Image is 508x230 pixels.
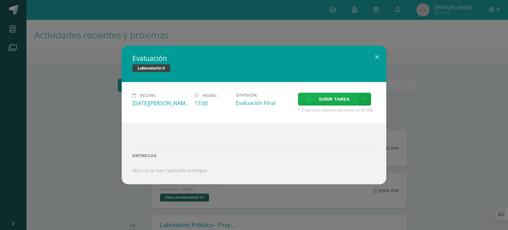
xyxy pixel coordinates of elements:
[203,93,217,98] span: Hora:
[140,93,156,98] span: Fecha:
[319,93,350,105] span: Subir tarea
[132,64,170,72] span: Laboratorio II
[132,167,207,173] i: Aún no se han realizado entregas
[194,100,231,107] div: 13:00
[132,54,376,63] h2: Evaluación
[236,99,293,107] div: Evaluación Final
[132,153,376,158] label: Entregas
[236,93,293,98] label: División:
[298,107,376,113] span: * El tamaño máximo permitido es 50 MB
[132,100,189,107] div: [DATE][PERSON_NAME]
[367,46,386,68] button: Close (Esc)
